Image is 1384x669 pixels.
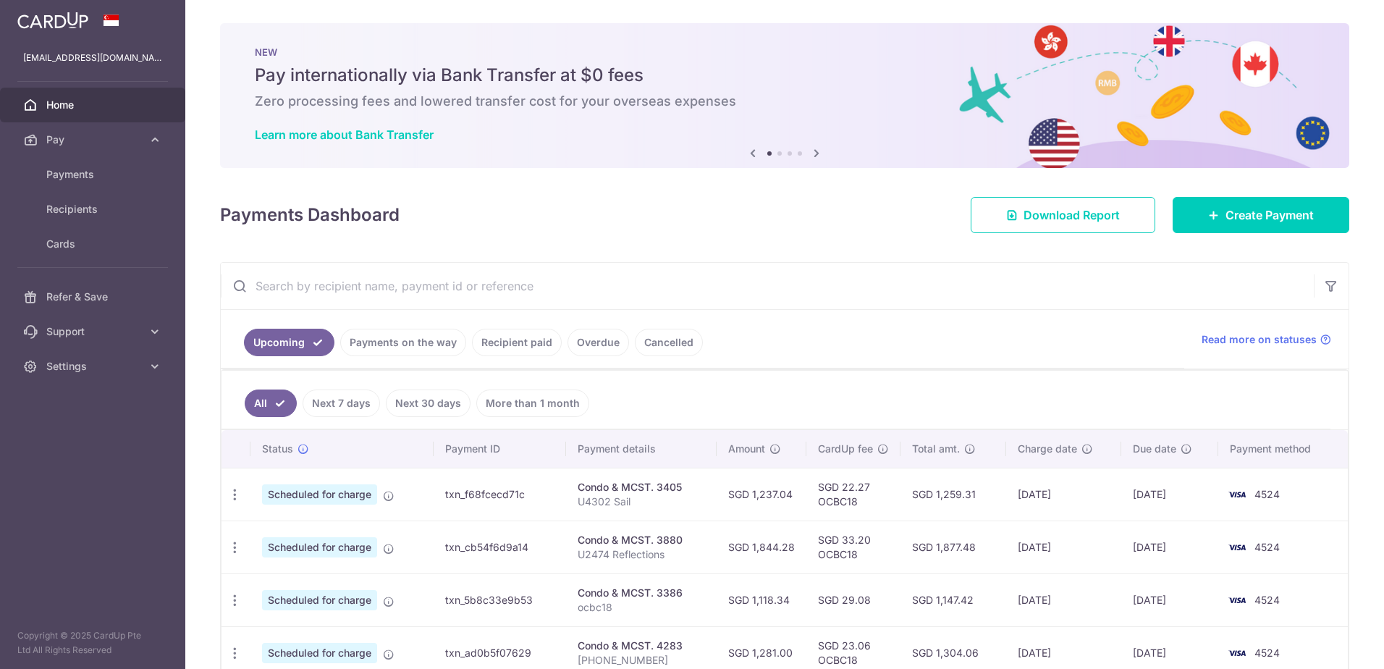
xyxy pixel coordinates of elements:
span: Refer & Save [46,290,142,304]
img: Bank Card [1223,486,1252,503]
span: Status [262,442,293,456]
td: txn_5b8c33e9b53 [434,573,566,626]
a: Overdue [567,329,629,356]
td: [DATE] [1121,521,1218,573]
input: Search by recipient name, payment id or reference [221,263,1314,309]
a: Download Report [971,197,1155,233]
img: Bank Card [1223,644,1252,662]
a: Learn more about Bank Transfer [255,127,434,142]
span: Total amt. [912,442,960,456]
a: Next 30 days [386,390,471,417]
td: [DATE] [1121,573,1218,626]
span: Home [46,98,142,112]
th: Payment method [1218,430,1348,468]
img: Bank Card [1223,539,1252,556]
span: 4524 [1254,488,1280,500]
span: 4524 [1254,594,1280,606]
span: Support [46,324,142,339]
td: [DATE] [1006,573,1122,626]
td: SGD 22.27 OCBC18 [806,468,900,521]
span: Scheduled for charge [262,484,377,505]
td: SGD 33.20 OCBC18 [806,521,900,573]
h6: Zero processing fees and lowered transfer cost for your overseas expenses [255,93,1315,110]
td: txn_cb54f6d9a14 [434,521,566,573]
span: CardUp fee [818,442,873,456]
img: CardUp [17,12,88,29]
td: SGD 1,237.04 [717,468,806,521]
span: Recipients [46,202,142,216]
span: Pay [46,132,142,147]
p: [EMAIL_ADDRESS][DOMAIN_NAME] [23,51,162,65]
a: More than 1 month [476,390,589,417]
a: Cancelled [635,329,703,356]
img: Bank Card [1223,592,1252,609]
th: Payment ID [434,430,566,468]
td: SGD 1,118.34 [717,573,806,626]
span: Scheduled for charge [262,537,377,557]
img: Bank transfer banner [220,23,1349,168]
a: Read more on statuses [1202,332,1331,347]
div: Condo & MCST. 3405 [578,480,705,495]
a: All [245,390,297,417]
td: txn_f68fcecd71c [434,468,566,521]
a: Payments on the way [340,329,466,356]
span: Scheduled for charge [262,590,377,610]
span: Create Payment [1225,206,1314,224]
td: [DATE] [1121,468,1218,521]
span: Read more on statuses [1202,332,1317,347]
span: Charge date [1018,442,1077,456]
th: Payment details [566,430,717,468]
a: Upcoming [244,329,334,356]
div: Condo & MCST. 3386 [578,586,705,600]
span: 4524 [1254,647,1280,659]
span: Settings [46,359,142,374]
h5: Pay internationally via Bank Transfer at $0 fees [255,64,1315,87]
h4: Payments Dashboard [220,202,400,228]
p: [PHONE_NUMBER] [578,653,705,668]
td: SGD 1,147.42 [900,573,1006,626]
span: Scheduled for charge [262,643,377,663]
p: U2474 Reflections [578,547,705,562]
td: SGD 1,844.28 [717,521,806,573]
span: Payments [46,167,142,182]
td: SGD 1,877.48 [900,521,1006,573]
div: Condo & MCST. 3880 [578,533,705,547]
span: Due date [1133,442,1176,456]
td: [DATE] [1006,468,1122,521]
a: Recipient paid [472,329,562,356]
a: Create Payment [1173,197,1349,233]
td: SGD 1,259.31 [900,468,1006,521]
span: Download Report [1024,206,1120,224]
div: Condo & MCST. 4283 [578,639,705,653]
p: NEW [255,46,1315,58]
span: Cards [46,237,142,251]
span: 4524 [1254,541,1280,553]
span: Amount [728,442,765,456]
a: Next 7 days [303,390,380,417]
td: SGD 29.08 [806,573,900,626]
td: [DATE] [1006,521,1122,573]
p: ocbc18 [578,600,705,615]
p: U4302 Sail [578,495,705,509]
